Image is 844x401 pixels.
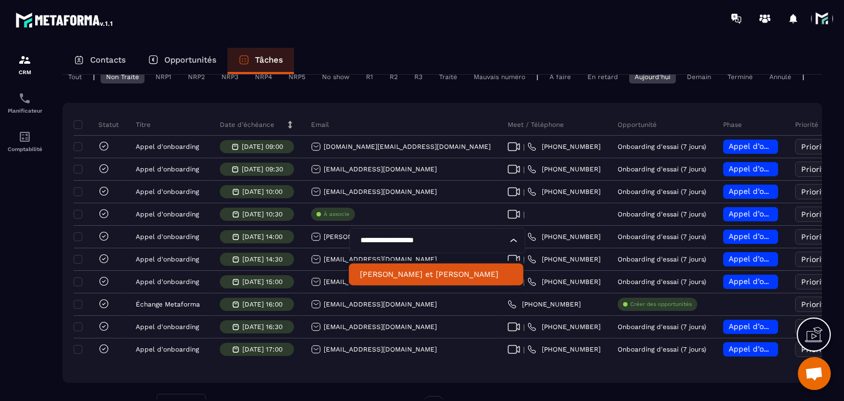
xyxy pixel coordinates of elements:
[3,45,47,83] a: formationformationCRM
[508,300,581,309] a: [PHONE_NUMBER]
[801,255,829,264] span: Priorité
[801,300,829,309] span: Priorité
[618,233,706,241] p: Onboarding d'essai (7 jours)
[508,120,564,129] p: Meet / Téléphone
[527,232,601,241] a: [PHONE_NUMBER]
[523,323,525,331] span: |
[527,322,601,331] a: [PHONE_NUMBER]
[468,70,531,83] div: Mauvais numéro
[136,233,199,241] p: Appel d'onboarding
[18,92,31,105] img: scheduler
[242,323,282,331] p: [DATE] 16:30
[523,255,525,264] span: |
[137,48,227,74] a: Opportunités
[283,70,311,83] div: NRP5
[182,70,210,83] div: NRP2
[384,70,403,83] div: R2
[630,300,692,308] p: Créer des opportunités
[729,209,832,218] span: Appel d’onboarding planifié
[618,323,706,331] p: Onboarding d'essai (7 jours)
[801,232,829,241] span: Priorité
[216,70,244,83] div: NRP3
[527,165,601,174] a: [PHONE_NUMBER]
[527,277,601,286] a: [PHONE_NUMBER]
[15,10,114,30] img: logo
[723,120,742,129] p: Phase
[729,164,832,173] span: Appel d’onboarding planifié
[360,70,379,83] div: R1
[150,70,177,83] div: NRP1
[801,277,829,286] span: Priorité
[536,73,538,81] p: |
[164,55,216,65] p: Opportunités
[242,210,282,218] p: [DATE] 10:30
[523,210,525,219] span: |
[409,70,428,83] div: R3
[3,146,47,152] p: Comptabilité
[618,346,706,353] p: Onboarding d'essai (7 jours)
[527,187,601,196] a: [PHONE_NUMBER]
[242,233,282,241] p: [DATE] 14:00
[523,188,525,196] span: |
[249,70,277,83] div: NRP4
[136,165,199,173] p: Appel d'onboarding
[349,228,525,253] div: Search for option
[629,70,676,83] div: Aujourd'hui
[324,210,349,218] p: À associe
[729,232,832,241] span: Appel d’onboarding planifié
[360,269,513,280] p: anita et céline GRAMEGNA
[242,346,282,353] p: [DATE] 17:00
[582,70,624,83] div: En retard
[255,55,283,65] p: Tâches
[618,278,706,286] p: Onboarding d'essai (7 jours)
[136,255,199,263] p: Appel d'onboarding
[93,73,95,81] p: |
[220,120,274,129] p: Date d’échéance
[527,345,601,354] a: [PHONE_NUMBER]
[618,165,706,173] p: Onboarding d'essai (7 jours)
[722,70,758,83] div: Terminé
[681,70,717,83] div: Demain
[136,143,199,151] p: Appel d'onboarding
[618,143,706,151] p: Onboarding d'essai (7 jours)
[801,142,829,151] span: Priorité
[795,120,818,129] p: Priorité
[227,48,294,74] a: Tâches
[136,300,200,308] p: Échange Metaforma
[242,143,283,151] p: [DATE] 09:00
[729,322,832,331] span: Appel d’onboarding planifié
[523,165,525,174] span: |
[242,300,282,308] p: [DATE] 16:00
[242,278,282,286] p: [DATE] 15:00
[357,235,507,247] input: Search for option
[101,70,145,83] div: Non Traité
[544,70,576,83] div: À faire
[802,73,804,81] p: |
[242,165,283,173] p: [DATE] 09:30
[527,255,601,264] a: [PHONE_NUMBER]
[136,323,199,331] p: Appel d'onboarding
[3,69,47,75] p: CRM
[434,70,463,83] div: Traité
[63,48,137,74] a: Contacts
[316,70,355,83] div: No show
[801,187,829,196] span: Priorité
[523,143,525,151] span: |
[18,130,31,143] img: accountant
[729,277,832,286] span: Appel d’onboarding planifié
[76,120,119,129] p: Statut
[136,120,151,129] p: Titre
[801,210,829,219] span: Priorité
[18,53,31,66] img: formation
[527,142,601,151] a: [PHONE_NUMBER]
[90,55,126,65] p: Contacts
[729,344,832,353] span: Appel d’onboarding planifié
[729,187,832,196] span: Appel d’onboarding planifié
[136,278,199,286] p: Appel d'onboarding
[136,210,199,218] p: Appel d'onboarding
[3,83,47,122] a: schedulerschedulerPlanificateur
[242,188,282,196] p: [DATE] 10:00
[729,142,832,151] span: Appel d’onboarding planifié
[618,120,657,129] p: Opportunité
[729,254,832,263] span: Appel d’onboarding planifié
